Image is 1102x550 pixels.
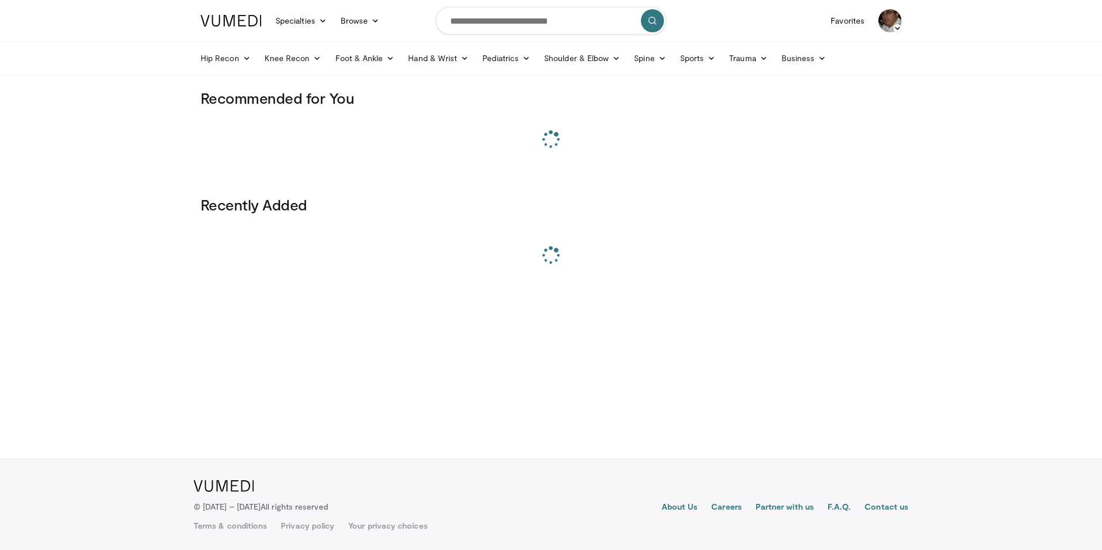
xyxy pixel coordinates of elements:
a: Partner with us [756,501,814,515]
h3: Recommended for You [201,89,901,107]
a: Careers [711,501,742,515]
span: All rights reserved [261,502,328,511]
a: F.A.Q. [828,501,851,515]
a: Foot & Ankle [329,47,402,70]
a: Specialties [269,9,334,32]
img: VuMedi Logo [194,480,254,492]
a: Trauma [722,47,775,70]
a: Terms & conditions [194,520,267,532]
a: Contact us [865,501,908,515]
a: Your privacy choices [348,520,427,532]
a: Spine [627,47,673,70]
a: Privacy policy [281,520,334,532]
a: Sports [673,47,723,70]
input: Search topics, interventions [436,7,666,35]
img: Avatar [878,9,901,32]
a: About Us [662,501,698,515]
a: Knee Recon [258,47,329,70]
a: Business [775,47,833,70]
img: VuMedi Logo [201,15,262,27]
a: Favorites [824,9,871,32]
a: Pediatrics [475,47,537,70]
h3: Recently Added [201,195,901,214]
a: Hand & Wrist [401,47,475,70]
a: Browse [334,9,387,32]
a: Hip Recon [194,47,258,70]
a: Shoulder & Elbow [537,47,627,70]
p: © [DATE] – [DATE] [194,501,329,513]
